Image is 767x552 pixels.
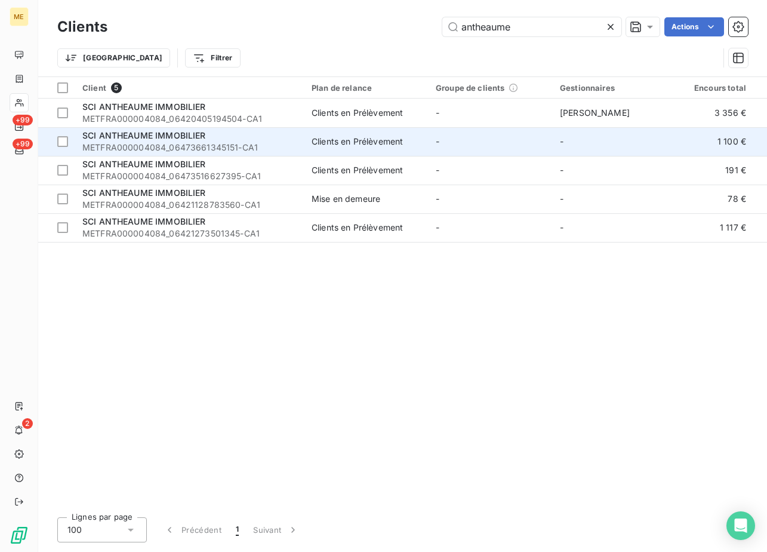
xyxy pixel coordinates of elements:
div: Open Intercom Messenger [726,511,755,540]
span: - [560,136,563,146]
span: SCI ANTHEAUME IMMOBILIER [82,216,206,226]
span: Groupe de clients [436,83,505,93]
span: +99 [13,115,33,125]
div: Clients en Prélèvement [312,136,403,148]
img: Logo LeanPay [10,526,29,545]
span: SCI ANTHEAUME IMMOBILIER [82,102,206,112]
div: Clients en Prélèvement [312,107,403,119]
div: Gestionnaires [560,83,670,93]
td: 1 117 € [677,213,753,242]
span: 1 [236,524,239,536]
span: SCI ANTHEAUME IMMOBILIER [82,159,206,169]
button: Actions [664,17,724,36]
span: METFRA000004084_06473516627395-CA1 [82,170,297,182]
div: Plan de relance [312,83,421,93]
span: METFRA000004084_06421128783560-CA1 [82,199,297,211]
span: +99 [13,139,33,149]
div: Clients en Prélèvement [312,164,403,176]
span: - [560,194,563,204]
div: Mise en demeure [312,193,380,205]
button: Précédent [156,517,229,542]
button: Suivant [246,517,306,542]
button: [GEOGRAPHIC_DATA] [57,48,170,68]
span: 100 [67,524,82,536]
button: 1 [229,517,246,542]
td: 1 100 € [677,127,753,156]
span: - [436,194,439,204]
span: - [560,165,563,175]
span: METFRA000004084_06420405194504-CA1 [82,113,297,125]
h3: Clients [57,16,107,38]
td: 3 356 € [677,99,753,127]
div: Clients en Prélèvement [312,222,403,234]
td: 191 € [677,156,753,185]
span: [PERSON_NAME] [560,108,630,118]
span: SCI ANTHEAUME IMMOBILIER [82,188,206,198]
input: Rechercher [442,17,621,36]
span: - [560,222,563,232]
span: METFRA000004084_06421273501345-CA1 [82,228,297,240]
span: METFRA000004084_06473661345151-CA1 [82,142,297,154]
span: 5 [111,82,122,93]
div: ME [10,7,29,26]
button: Filtrer [185,48,240,68]
span: - [436,136,439,146]
span: - [436,165,439,175]
span: 2 [22,418,33,429]
span: - [436,108,439,118]
span: SCI ANTHEAUME IMMOBILIER [82,130,206,140]
td: 78 € [677,185,753,213]
span: - [436,222,439,232]
div: Encours total [684,83,746,93]
span: Client [82,83,106,93]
